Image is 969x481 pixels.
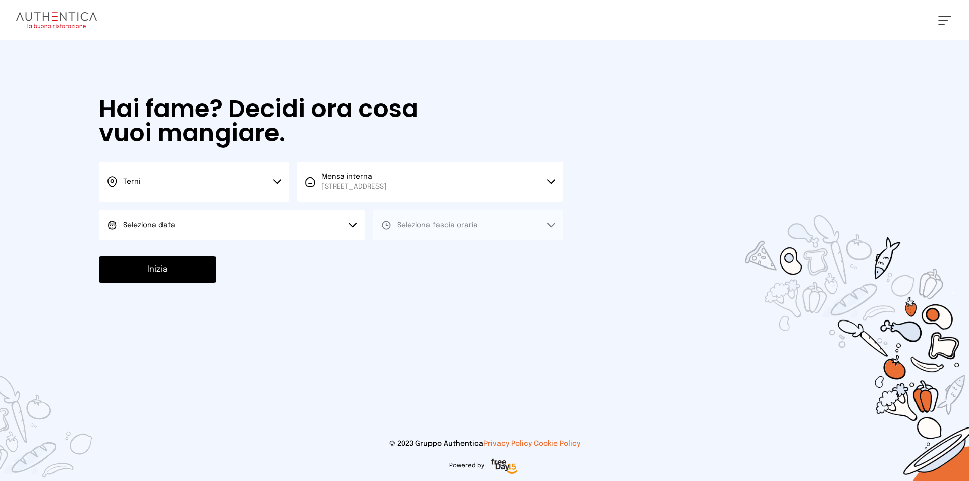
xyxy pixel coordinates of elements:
span: Mensa interna [321,172,387,192]
a: Cookie Policy [534,440,580,447]
button: Seleziona data [99,210,365,240]
span: Terni [123,178,140,185]
span: [STREET_ADDRESS] [321,182,387,192]
span: Powered by [449,462,484,470]
span: Seleziona fascia oraria [397,222,478,229]
button: Mensa interna[STREET_ADDRESS] [297,162,563,202]
p: © 2023 Gruppo Authentica [16,439,953,449]
span: Seleziona data [123,222,175,229]
button: Inizia [99,256,216,283]
img: logo-freeday.3e08031.png [489,457,520,477]
h1: Hai fame? Decidi ora cosa vuoi mangiare. [99,97,447,145]
button: Terni [99,162,289,202]
img: sticker-selezione-mensa.70a28f7.png [686,157,969,481]
a: Privacy Policy [483,440,532,447]
img: logo.8f33a47.png [16,12,97,28]
button: Seleziona fascia oraria [373,210,563,240]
